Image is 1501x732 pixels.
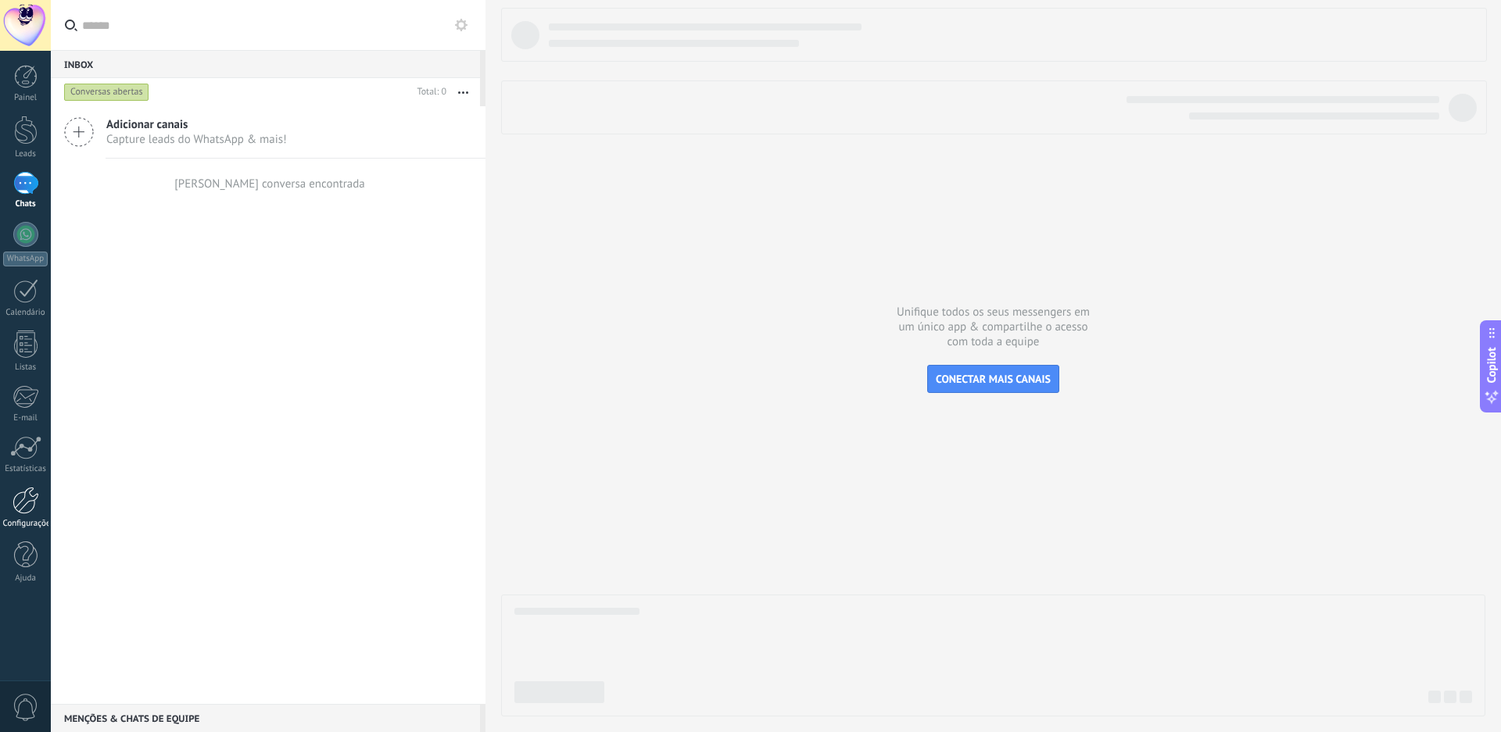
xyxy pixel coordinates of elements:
div: Inbox [51,50,480,78]
span: Adicionar canais [106,117,287,132]
button: CONECTAR MAIS CANAIS [927,365,1059,393]
div: Leads [3,149,48,159]
div: [PERSON_NAME] conversa encontrada [174,177,365,191]
div: WhatsApp [3,252,48,266]
span: Copilot [1484,347,1499,383]
div: Configurações [3,519,48,529]
div: Listas [3,362,48,373]
div: Total: 0 [411,84,446,100]
span: CONECTAR MAIS CANAIS [936,372,1051,386]
div: Estatísticas [3,464,48,474]
div: Painel [3,93,48,103]
div: Chats [3,199,48,209]
button: Mais [446,78,480,106]
div: Ajuda [3,573,48,584]
div: Conversas abertas [64,83,149,102]
div: E-mail [3,413,48,423]
div: Menções & Chats de equipe [51,704,480,732]
span: Capture leads do WhatsApp & mais! [106,132,287,147]
div: Calendário [3,308,48,318]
